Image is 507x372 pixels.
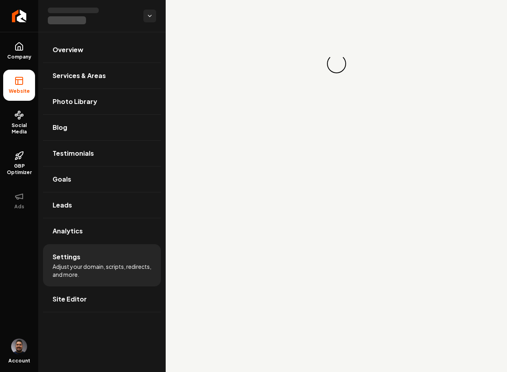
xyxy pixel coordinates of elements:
[53,45,83,55] span: Overview
[43,218,161,244] a: Analytics
[43,37,161,63] a: Overview
[3,163,35,176] span: GBP Optimizer
[53,174,71,184] span: Goals
[53,123,67,132] span: Blog
[326,53,347,74] div: Loading
[53,226,83,236] span: Analytics
[53,97,97,106] span: Photo Library
[4,54,35,60] span: Company
[53,262,151,278] span: Adjust your domain, scripts, redirects, and more.
[3,185,35,216] button: Ads
[53,294,87,304] span: Site Editor
[53,149,94,158] span: Testimonials
[43,89,161,114] a: Photo Library
[43,63,161,88] a: Services & Areas
[3,35,35,67] a: Company
[11,339,27,354] button: Open user button
[6,88,33,94] span: Website
[43,286,161,312] a: Site Editor
[43,166,161,192] a: Goals
[11,204,27,210] span: Ads
[53,252,80,262] span: Settings
[12,10,27,22] img: Rebolt Logo
[3,104,35,141] a: Social Media
[8,358,30,364] span: Account
[53,200,72,210] span: Leads
[43,141,161,166] a: Testimonials
[11,339,27,354] img: Daniel Humberto Ortega Celis
[43,192,161,218] a: Leads
[43,115,161,140] a: Blog
[53,71,106,80] span: Services & Areas
[3,122,35,135] span: Social Media
[3,145,35,182] a: GBP Optimizer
